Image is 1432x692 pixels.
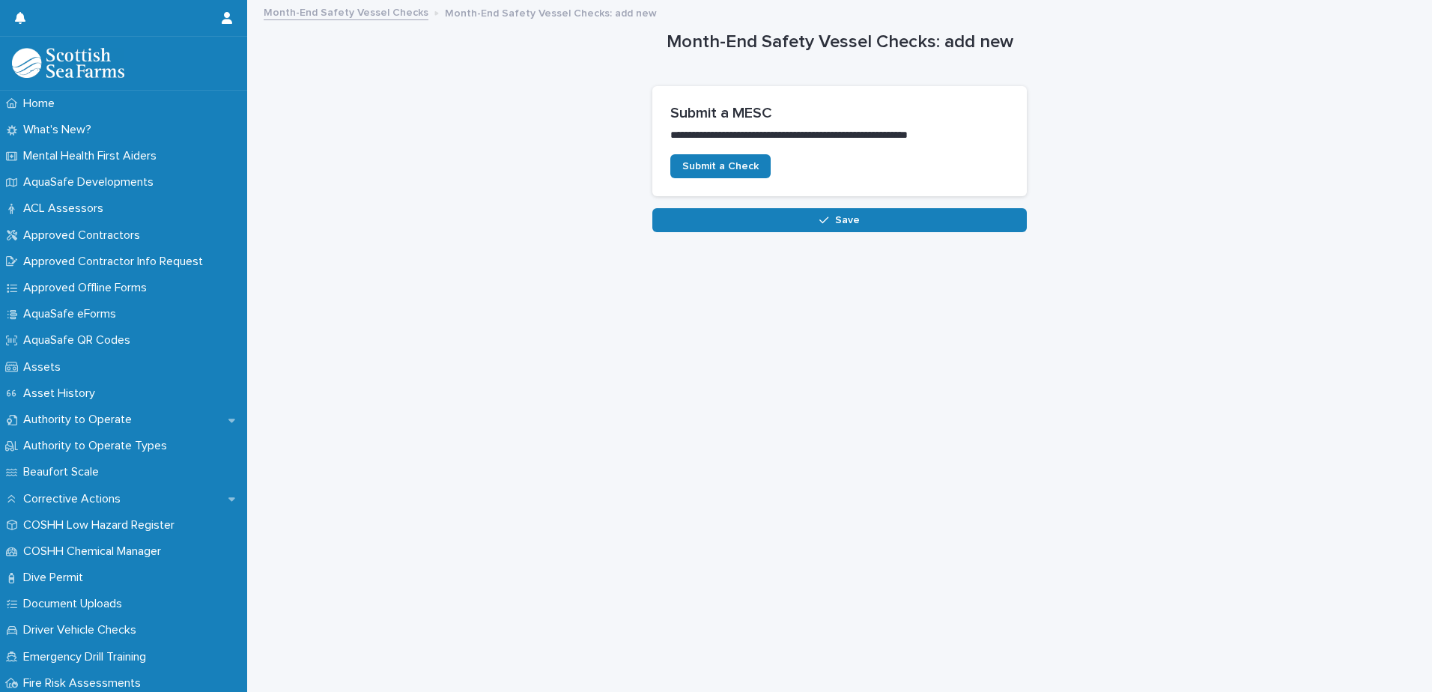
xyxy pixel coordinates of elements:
[17,676,153,691] p: Fire Risk Assessments
[835,215,860,225] span: Save
[17,465,111,479] p: Beaufort Scale
[17,518,186,532] p: COSHH Low Hazard Register
[17,255,215,269] p: Approved Contractor Info Request
[17,571,95,585] p: Dive Permit
[445,4,657,20] p: Month-End Safety Vessel Checks: add new
[17,413,144,427] p: Authority to Operate
[670,104,1009,122] h2: Submit a MESC
[17,544,173,559] p: COSHH Chemical Manager
[17,97,67,111] p: Home
[17,175,166,189] p: AquaSafe Developments
[17,149,169,163] p: Mental Health First Aiders
[670,154,771,178] a: Submit a Check
[17,333,142,347] p: AquaSafe QR Codes
[264,3,428,20] a: Month-End Safety Vessel Checks
[652,31,1027,53] h1: Month-End Safety Vessel Checks: add new
[17,386,107,401] p: Asset History
[17,307,128,321] p: AquaSafe eForms
[17,492,133,506] p: Corrective Actions
[12,48,124,78] img: bPIBxiqnSb2ggTQWdOVV
[17,439,179,453] p: Authority to Operate Types
[17,281,159,295] p: Approved Offline Forms
[17,360,73,374] p: Assets
[17,201,115,216] p: ACL Assessors
[682,161,759,172] span: Submit a Check
[17,228,152,243] p: Approved Contractors
[652,208,1027,232] button: Save
[17,650,158,664] p: Emergency Drill Training
[17,123,103,137] p: What's New?
[17,623,148,637] p: Driver Vehicle Checks
[17,597,134,611] p: Document Uploads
